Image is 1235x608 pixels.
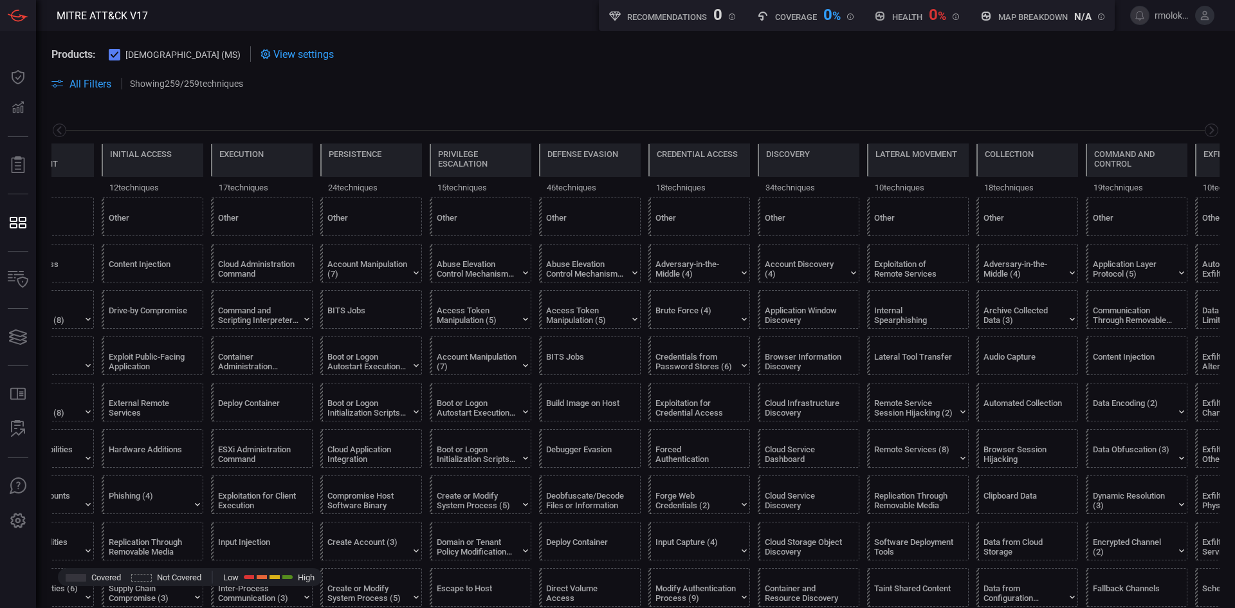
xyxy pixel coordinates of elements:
[320,429,422,468] div: T1671: Cloud Application Integration (Not covered)
[867,290,969,329] div: T1534: Internal Spearphishing (Not covered)
[1093,352,1173,371] div: Content Injection
[1093,398,1173,418] div: Data Encoding (2)
[998,12,1068,22] h5: map breakdown
[109,445,189,464] div: Hardware Additions
[320,475,422,514] div: T1554: Compromise Host Software Binary (Not covered)
[758,290,859,329] div: T1010: Application Window Discovery (Not covered)
[320,290,422,329] div: T1197: BITS Jobs (Not covered)
[327,352,408,371] div: Boot or Logon Autostart Execution (14)
[437,445,517,464] div: Boot or Logon Initialization Scripts (5)
[437,259,517,279] div: Abuse Elevation Control Mechanism (6)
[539,244,641,282] div: T1548: Abuse Elevation Control Mechanism (Not covered)
[51,78,111,90] button: All Filters
[320,383,422,421] div: T1037: Boot or Logon Initialization Scripts (Not covered)
[102,177,203,198] div: 12 techniques
[765,445,845,464] div: Cloud Service Dashboard
[438,149,523,169] div: Privilege Escalation
[3,62,33,93] button: Dashboard
[211,383,313,421] div: T1610: Deploy Container (Not covered)
[976,568,1078,607] div: T1602: Data from Configuration Repository (Not covered)
[867,522,969,560] div: T1072: Software Deployment Tools (Not covered)
[211,244,313,282] div: T1651: Cloud Administration Command (Not covered)
[657,149,738,159] div: Credential Access
[3,150,33,181] button: Reports
[539,522,641,560] div: T1610: Deploy Container (Not covered)
[437,306,517,325] div: Access Token Manipulation (5)
[102,290,203,329] div: T1189: Drive-by Compromise (Not covered)
[109,537,189,557] div: Replication Through Removable Media
[983,259,1064,279] div: Adversary-in-the-Middle (4)
[211,290,313,329] div: T1059: Command and Scripting Interpreter (Not covered)
[976,522,1078,560] div: T1530: Data from Cloud Storage (Not covered)
[867,429,969,468] div: T1021: Remote Services (Not covered)
[109,352,189,371] div: Exploit Public-Facing Application
[539,429,641,468] div: T1622: Debugger Evasion (Not covered)
[430,143,531,198] div: TA0004: Privilege Escalation (Not covered)
[874,584,955,603] div: Taint Shared Content
[539,475,641,514] div: T1140: Deobfuscate/Decode Files or Information (Not covered)
[648,336,750,375] div: T1555: Credentials from Password Stores (Not covered)
[758,244,859,282] div: T1087: Account Discovery (Not covered)
[546,584,627,603] div: Direct Volume Access
[546,306,627,325] div: Access Token Manipulation (5)
[1086,429,1187,468] div: T1001: Data Obfuscation (Not covered)
[430,568,531,607] div: T1611: Escape to Host (Not covered)
[327,445,408,464] div: Cloud Application Integration
[329,149,381,159] div: Persistence
[211,568,313,607] div: T1559: Inter-Process Communication (Not covered)
[976,475,1078,514] div: T1115: Clipboard Data (Not covered)
[102,429,203,468] div: T1200: Hardware Additions (Not covered)
[320,177,422,198] div: 24 techniques
[430,290,531,329] div: T1134: Access Token Manipulation (Not covered)
[1093,584,1173,603] div: Fallback Channels
[3,322,33,353] button: Cards
[765,491,845,510] div: Cloud Service Discovery
[874,491,955,510] div: Replication Through Removable Media
[983,398,1064,418] div: Automated Collection
[1086,244,1187,282] div: T1071: Application Layer Protocol (Not covered)
[1086,198,1187,236] div: Other (Not covered)
[655,213,736,232] div: Other
[327,213,408,232] div: Other
[109,259,189,279] div: Content Injection
[218,213,298,232] div: Other
[437,213,517,232] div: Other
[976,383,1078,421] div: T1119: Automated Collection (Not covered)
[1086,475,1187,514] div: T1568: Dynamic Resolution (Not covered)
[430,429,531,468] div: T1037: Boot or Logon Initialization Scripts (Not covered)
[218,306,298,325] div: Command and Scripting Interpreter (12)
[327,537,408,557] div: Create Account (3)
[823,6,841,21] div: 0
[875,149,957,159] div: Lateral Movement
[1094,149,1179,169] div: Command and Control
[655,352,736,371] div: Credentials from Password Stores (6)
[539,290,641,329] div: T1134: Access Token Manipulation (Not covered)
[758,198,859,236] div: Other (Not covered)
[976,198,1078,236] div: Other (Not covered)
[648,429,750,468] div: T1187: Forced Authentication (Not covered)
[327,584,408,603] div: Create or Modify System Process (5)
[1093,259,1173,279] div: Application Layer Protocol (5)
[976,143,1078,198] div: TA0009: Collection (Not covered)
[765,306,845,325] div: Application Window Discovery
[211,143,313,198] div: TA0002: Execution (Not covered)
[976,290,1078,329] div: T1560: Archive Collected Data (Not covered)
[57,10,148,22] span: MITRE ATT&CK V17
[874,537,955,557] div: Software Deployment Tools
[648,475,750,514] div: T1606: Forge Web Credentials (Not covered)
[218,537,298,557] div: Input Injection
[109,491,189,510] div: Phishing (4)
[892,12,922,22] h5: Health
[539,177,641,198] div: 46 techniques
[867,143,969,198] div: TA0008: Lateral Movement (Not covered)
[327,398,408,418] div: Boot or Logon Initialization Scripts (5)
[218,445,298,464] div: ESXi Administration Command
[546,445,627,464] div: Debugger Evasion
[983,445,1064,464] div: Browser Session Hijacking
[648,383,750,421] div: T1212: Exploitation for Credential Access (Not covered)
[655,398,736,418] div: Exploitation for Credential Access
[758,177,859,198] div: 34 techniques
[546,352,627,371] div: BITS Jobs
[655,306,736,325] div: Brute Force (4)
[320,522,422,560] div: T1136: Create Account (Not covered)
